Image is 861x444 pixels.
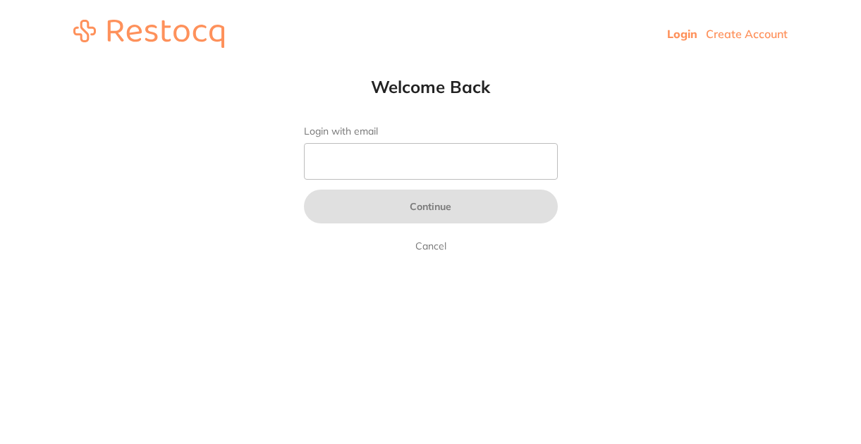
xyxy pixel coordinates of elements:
[304,125,558,137] label: Login with email
[413,238,449,254] a: Cancel
[706,27,788,41] a: Create Account
[667,27,697,41] a: Login
[276,76,586,97] h1: Welcome Back
[73,20,224,48] img: restocq_logo.svg
[304,190,558,223] button: Continue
